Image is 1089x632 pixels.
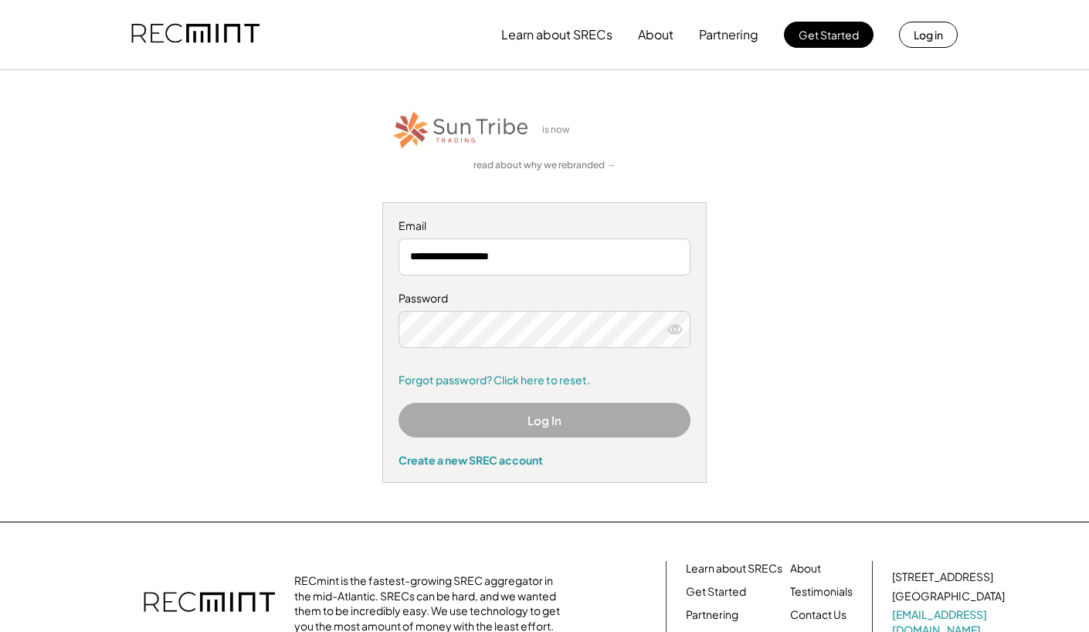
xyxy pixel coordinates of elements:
div: Email [399,218,690,234]
button: Partnering [699,19,758,50]
a: read about why we rebranded → [473,159,616,172]
button: Learn about SRECs [501,19,612,50]
button: Log In [399,403,690,438]
button: About [638,19,673,50]
button: Get Started [784,22,874,48]
button: Log in [899,22,958,48]
div: [GEOGRAPHIC_DATA] [892,589,1005,604]
a: Learn about SRECs [686,561,782,576]
a: Testimonials [790,584,853,600]
div: [STREET_ADDRESS] [892,569,993,585]
img: recmint-logotype%403x.png [144,576,275,630]
div: is now [538,123,582,137]
img: recmint-logotype%403x.png [131,8,260,61]
img: yH5BAEAAAAALAAAAAABAAEAAAIBRAA7 [589,122,697,138]
img: STT_Horizontal_Logo%2B-%2BColor.png [392,109,531,151]
a: Partnering [686,607,738,623]
a: Get Started [686,584,746,600]
a: About [790,561,821,576]
div: Create a new SREC account [399,453,690,467]
a: Contact Us [790,607,846,623]
div: Password [399,291,690,306]
a: Forgot password? Click here to reset. [399,373,690,388]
